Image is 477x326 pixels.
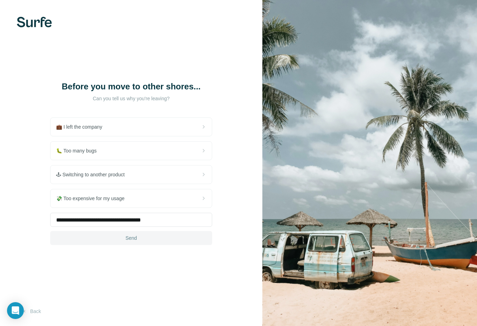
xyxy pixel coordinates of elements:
[56,171,130,178] span: 🕹 Switching to another product
[56,123,108,130] span: 💼 I left the company
[61,95,201,102] p: Can you tell us why you're leaving?
[17,17,52,27] img: Surfe's logo
[56,147,102,154] span: 🐛 Too many bugs
[17,305,46,318] button: Back
[56,195,130,202] span: 💸 Too expensive for my usage
[61,81,201,92] h1: Before you move to other shores...
[126,235,137,242] span: Send
[50,231,212,245] button: Send
[7,302,24,319] div: Open Intercom Messenger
